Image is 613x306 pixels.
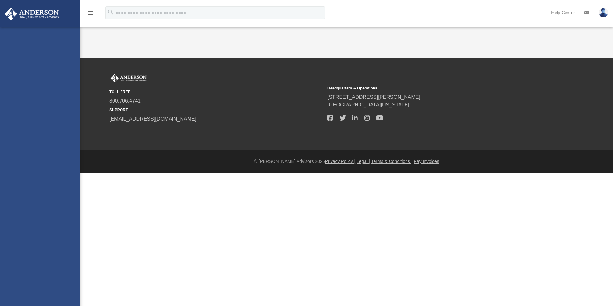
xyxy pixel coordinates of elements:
a: 800.706.4741 [109,98,141,104]
a: menu [87,12,94,17]
a: Privacy Policy | [325,159,356,164]
div: © [PERSON_NAME] Advisors 2025 [80,158,613,165]
img: Anderson Advisors Platinum Portal [109,74,148,82]
a: [EMAIL_ADDRESS][DOMAIN_NAME] [109,116,196,122]
small: SUPPORT [109,107,323,113]
small: TOLL FREE [109,89,323,95]
img: User Pic [599,8,608,17]
a: Pay Invoices [414,159,439,164]
a: Legal | [357,159,370,164]
a: [STREET_ADDRESS][PERSON_NAME] [327,94,420,100]
a: Terms & Conditions | [371,159,413,164]
small: Headquarters & Operations [327,85,541,91]
a: [GEOGRAPHIC_DATA][US_STATE] [327,102,409,107]
img: Anderson Advisors Platinum Portal [3,8,61,20]
i: menu [87,9,94,17]
i: search [107,9,114,16]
